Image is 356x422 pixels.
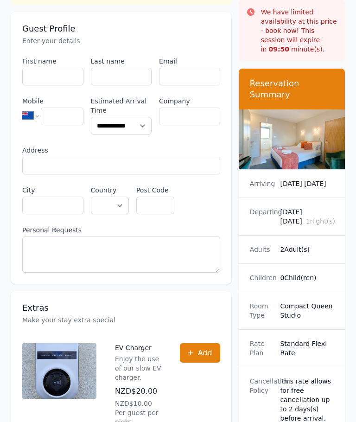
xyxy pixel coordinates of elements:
[22,315,220,325] p: Make your stay extra special
[22,302,220,313] h3: Extras
[250,179,273,188] dt: Arriving
[22,23,220,34] h3: Guest Profile
[22,96,83,106] label: Mobile
[306,217,335,225] span: 1 night(s)
[250,207,273,226] dt: Departing
[261,7,337,54] p: We have limited availability at this price - book now! This session will expire in minute(s).
[115,386,161,397] p: NZD$20.00
[22,225,220,235] label: Personal Requests
[91,185,129,195] label: Country
[22,36,220,45] p: Enter your details
[268,45,289,53] strong: 09 : 50
[22,146,220,155] label: Address
[159,96,220,106] label: Company
[159,57,220,66] label: Email
[250,301,273,320] dt: Room Type
[280,339,334,358] dd: Standard Flexi Rate
[280,207,334,226] dd: [DATE] [DATE]
[91,57,152,66] label: Last name
[280,179,334,188] dd: [DATE] [DATE]
[250,273,273,282] dt: Children
[198,347,212,358] span: Add
[280,273,334,282] dd: 0 Child(ren)
[115,343,161,352] p: EV Charger
[239,109,345,169] img: Compact Queen Studio
[250,245,273,254] dt: Adults
[22,343,96,399] img: EV Charger
[250,78,334,100] h3: Reservation Summary
[22,57,83,66] label: First name
[91,96,152,115] label: Estimated Arrival Time
[180,343,220,363] button: Add
[250,339,273,358] dt: Rate Plan
[115,354,161,382] p: Enjoy the use of our slow EV charger.
[136,185,174,195] label: Post Code
[280,245,334,254] dd: 2 Adult(s)
[280,301,334,320] dd: Compact Queen Studio
[22,185,83,195] label: City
